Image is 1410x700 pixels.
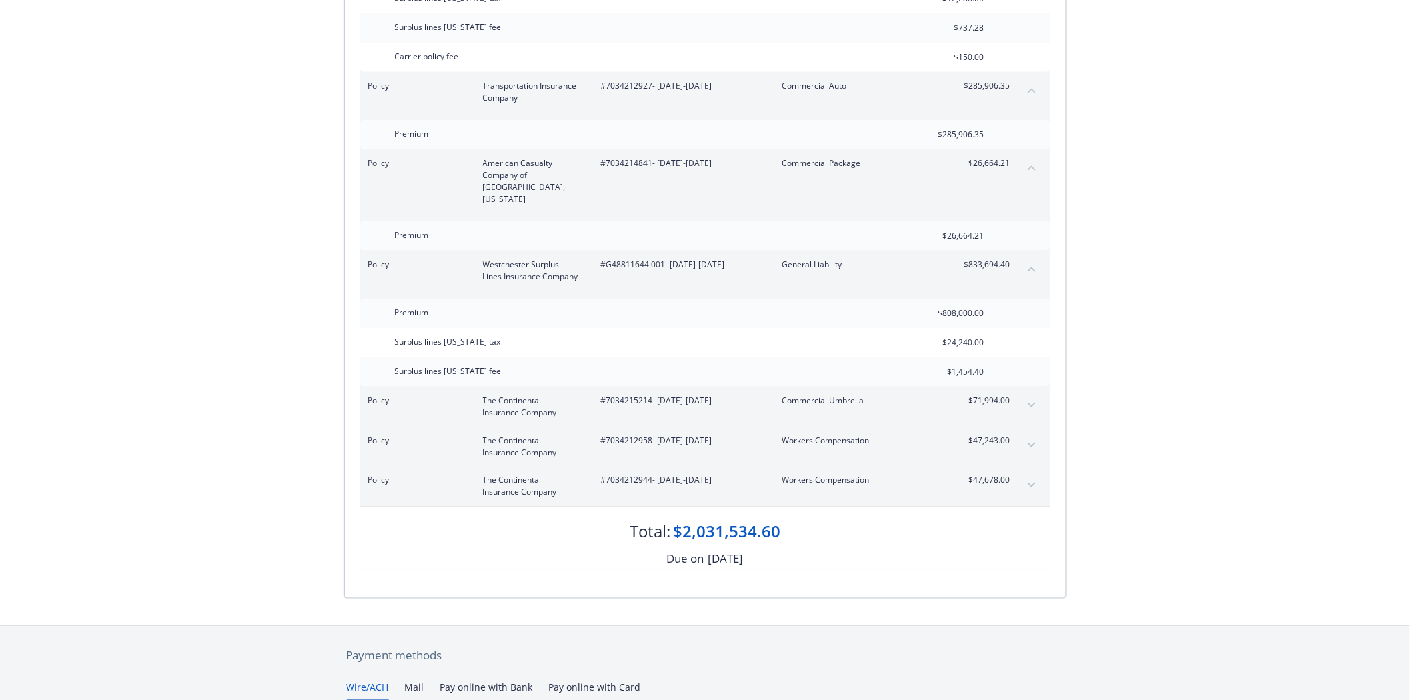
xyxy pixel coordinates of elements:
[782,259,939,271] span: General Liability
[395,229,429,241] span: Premium
[360,149,1050,213] div: PolicyAmerican Casualty Company of [GEOGRAPHIC_DATA], [US_STATE]#7034214841- [DATE]-[DATE]Commerc...
[960,475,1010,487] span: $47,678.00
[708,551,744,568] div: [DATE]
[906,47,992,67] input: 0.00
[906,125,992,145] input: 0.00
[782,80,939,92] span: Commercial Auto
[960,157,1010,169] span: $26,664.21
[782,475,939,487] span: Workers Compensation
[483,157,580,205] span: American Casualty Company of [GEOGRAPHIC_DATA], [US_STATE]
[368,435,462,447] span: Policy
[906,362,992,382] input: 0.00
[782,435,939,447] span: Workers Compensation
[782,157,939,169] span: Commercial Package
[483,435,580,459] span: The Continental Insurance Company
[1021,259,1042,280] button: collapse content
[483,259,580,283] span: Westchester Surplus Lines Insurance Company
[601,259,761,271] span: #G48811644 001 - [DATE]-[DATE]
[368,80,462,92] span: Policy
[395,307,429,318] span: Premium
[1021,80,1042,101] button: collapse content
[960,80,1010,92] span: $285,906.35
[960,259,1010,271] span: $833,694.40
[1021,395,1042,416] button: expand content
[1021,157,1042,179] button: collapse content
[395,51,459,62] span: Carrier policy fee
[1021,435,1042,456] button: expand content
[395,128,429,139] span: Premium
[360,387,1050,427] div: PolicyThe Continental Insurance Company#7034215214- [DATE]-[DATE]Commercial Umbrella$71,994.00exp...
[601,475,761,487] span: #7034212944 - [DATE]-[DATE]
[782,395,939,407] span: Commercial Umbrella
[601,435,761,447] span: #7034212958 - [DATE]-[DATE]
[1021,475,1042,496] button: expand content
[601,80,761,92] span: #7034212927 - [DATE]-[DATE]
[360,251,1050,291] div: PolicyWestchester Surplus Lines Insurance Company#G48811644 001- [DATE]-[DATE]General Liability$8...
[368,157,462,169] span: Policy
[368,475,462,487] span: Policy
[483,395,580,419] span: The Continental Insurance Company
[601,157,761,169] span: #7034214841 - [DATE]-[DATE]
[906,226,992,246] input: 0.00
[906,18,992,38] input: 0.00
[906,303,992,323] input: 0.00
[368,259,462,271] span: Policy
[347,647,1064,665] div: Payment methods
[360,72,1050,112] div: PolicyTransportation Insurance Company#7034212927- [DATE]-[DATE]Commercial Auto$285,906.35collaps...
[673,521,780,543] div: $2,031,534.60
[360,467,1050,507] div: PolicyThe Continental Insurance Company#7034212944- [DATE]-[DATE]Workers Compensation$47,678.00ex...
[483,475,580,499] span: The Continental Insurance Company
[483,80,580,104] span: Transportation Insurance Company
[906,333,992,353] input: 0.00
[667,551,704,568] div: Due on
[601,395,761,407] span: #7034215214 - [DATE]-[DATE]
[360,427,1050,467] div: PolicyThe Continental Insurance Company#7034212958- [DATE]-[DATE]Workers Compensation$47,243.00ex...
[395,336,501,347] span: Surplus lines [US_STATE] tax
[960,395,1010,407] span: $71,994.00
[368,395,462,407] span: Policy
[630,521,670,543] div: Total:
[960,435,1010,447] span: $47,243.00
[395,365,502,377] span: Surplus lines [US_STATE] fee
[395,21,502,33] span: Surplus lines [US_STATE] fee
